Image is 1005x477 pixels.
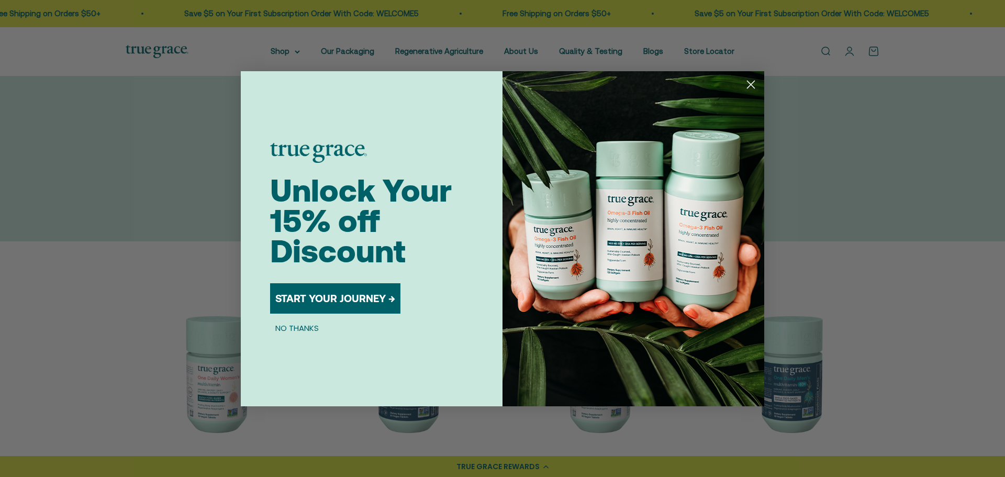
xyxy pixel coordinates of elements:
img: logo placeholder [270,143,367,163]
img: 098727d5-50f8-4f9b-9554-844bb8da1403.jpeg [502,71,764,406]
button: NO THANKS [270,322,324,335]
button: Close dialog [742,75,760,94]
button: START YOUR JOURNEY → [270,283,400,314]
span: Unlock Your 15% off Discount [270,172,452,269]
